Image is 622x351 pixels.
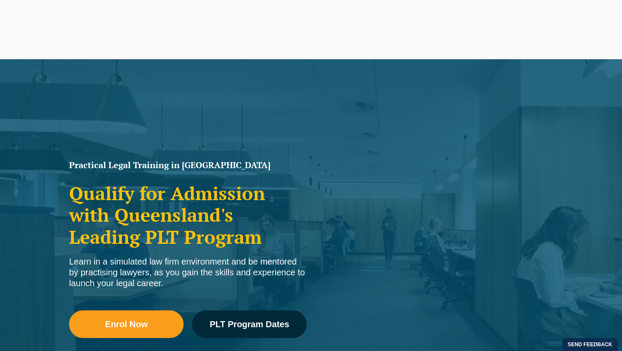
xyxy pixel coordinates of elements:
[69,310,184,338] a: Enrol Now
[192,310,307,338] a: PLT Program Dates
[69,161,307,169] h1: Practical Legal Training in [GEOGRAPHIC_DATA]
[69,256,307,289] div: Learn in a simulated law firm environment and be mentored by practising lawyers, as you gain the ...
[209,320,289,329] span: PLT Program Dates
[105,320,148,329] span: Enrol Now
[69,182,307,248] h2: Qualify for Admission with Queensland's Leading PLT Program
